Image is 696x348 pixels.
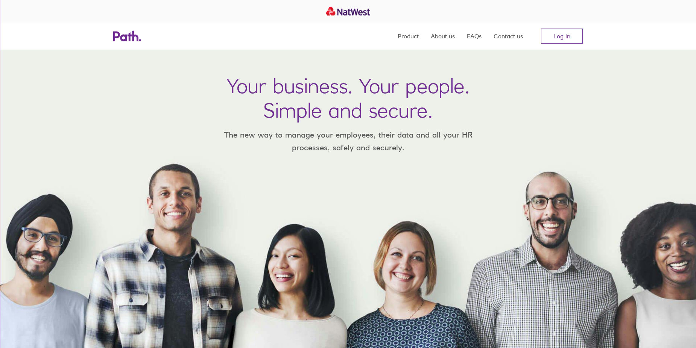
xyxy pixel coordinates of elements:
a: FAQs [467,23,482,50]
a: About us [431,23,455,50]
p: The new way to manage your employees, their data and all your HR processes, safely and securely. [213,129,483,154]
a: Product [398,23,419,50]
a: Log in [541,29,583,44]
a: Contact us [494,23,523,50]
h1: Your business. Your people. Simple and secure. [226,74,470,123]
